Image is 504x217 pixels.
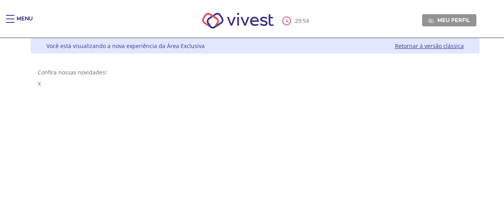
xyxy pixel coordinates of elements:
[46,42,205,50] div: Você está visualizando a nova experiência da Área Exclusiva
[282,17,311,25] div: :
[395,42,464,50] a: Retornar à versão clássica
[25,38,480,217] div: Vivest
[17,15,33,31] div: Menu
[38,69,472,76] div: Confira nossas novidades!
[38,80,41,87] span: X
[437,17,470,24] span: Meu perfil
[422,14,476,26] a: Meu perfil
[303,17,309,24] span: 54
[295,17,301,24] span: 29
[428,18,434,24] img: Meu perfil
[193,4,283,37] img: Vivest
